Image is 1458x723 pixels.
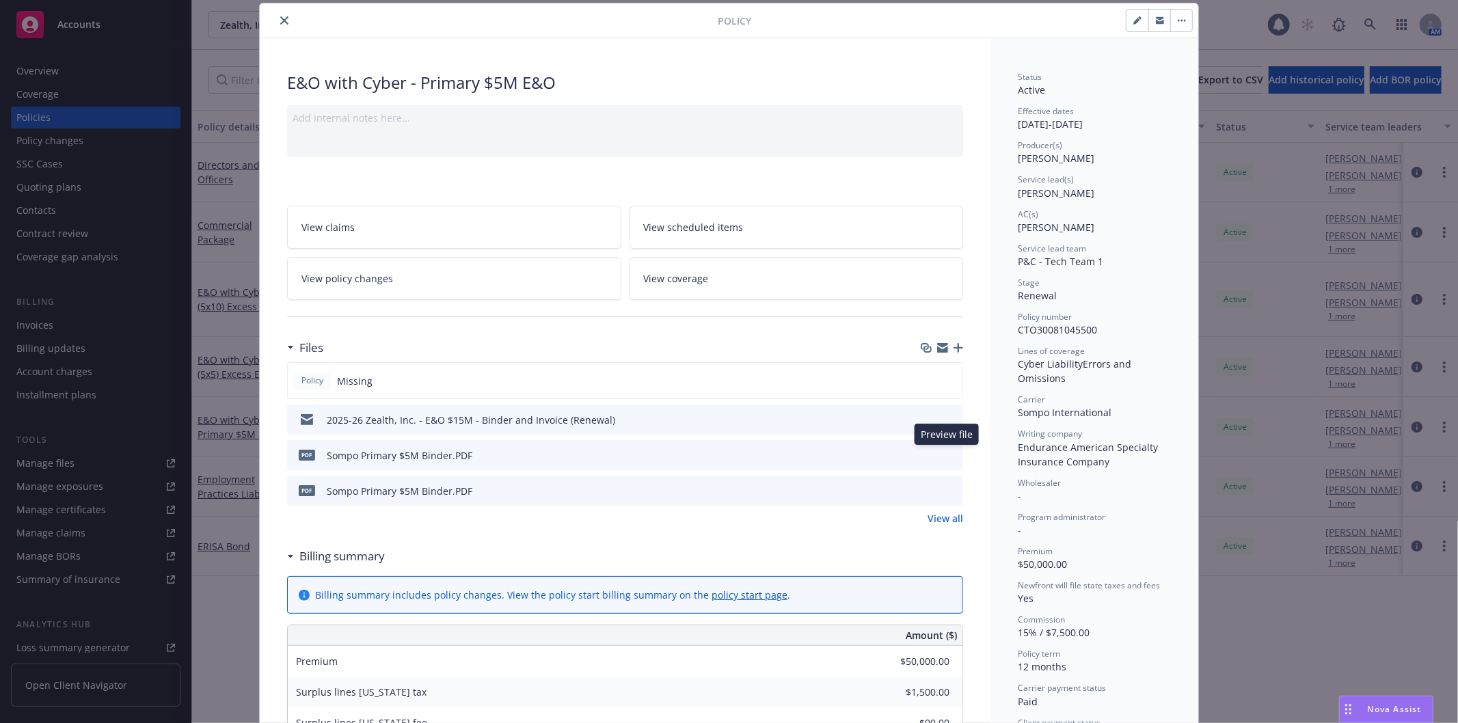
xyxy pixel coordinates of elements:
[923,448,934,463] button: download file
[327,448,472,463] div: Sompo Primary $5M Binder.PDF
[1018,357,1083,370] span: Cyber Liability
[945,448,958,463] button: preview file
[1018,323,1097,336] span: CTO30081045500
[1018,648,1060,659] span: Policy term
[928,511,963,526] a: View all
[1018,105,1171,131] div: [DATE] - [DATE]
[293,111,958,125] div: Add internal notes here...
[287,257,621,300] a: View policy changes
[296,655,338,668] span: Premium
[301,271,393,286] span: View policy changes
[1018,277,1040,288] span: Stage
[287,547,385,565] div: Billing summary
[1018,289,1057,302] span: Renewal
[1018,477,1061,489] span: Wholesaler
[1018,545,1053,557] span: Premium
[1018,406,1111,419] span: Sompo International
[915,424,979,445] div: Preview file
[1018,579,1160,591] span: Newfront will file state taxes and fees
[1018,357,1134,385] span: Errors and Omissions
[1018,255,1103,268] span: P&C - Tech Team 1
[1018,83,1045,96] span: Active
[301,220,355,234] span: View claims
[327,484,472,498] div: Sompo Primary $5M Binder.PDF
[1018,311,1072,323] span: Policy number
[287,71,963,94] div: E&O with Cyber - Primary $5M E&O
[1018,614,1065,625] span: Commission
[1018,187,1094,200] span: [PERSON_NAME]
[299,374,326,387] span: Policy
[906,628,957,642] span: Amount ($)
[287,206,621,249] a: View claims
[945,413,958,427] button: preview file
[1018,523,1021,536] span: -
[1018,626,1090,639] span: 15% / $7,500.00
[1018,71,1042,83] span: Status
[299,450,315,460] span: PDF
[1340,696,1357,722] div: Drag to move
[1368,703,1422,715] span: Nova Assist
[1018,489,1021,502] span: -
[299,339,323,357] h3: Files
[1018,174,1074,185] span: Service lead(s)
[1018,660,1066,673] span: 12 months
[1018,511,1105,523] span: Program administrator
[1339,696,1433,723] button: Nova Assist
[1018,558,1067,571] span: $50,000.00
[644,220,744,234] span: View scheduled items
[923,484,934,498] button: download file
[327,413,615,427] div: 2025-26 Zealth, Inc. - E&O $15M - Binder and Invoice (Renewal)
[923,413,934,427] button: download file
[945,484,958,498] button: preview file
[869,682,958,702] input: 0.00
[337,374,373,388] span: Missing
[1018,152,1094,165] span: [PERSON_NAME]
[1018,441,1161,468] span: Endurance American Specialty Insurance Company
[315,588,790,602] div: Billing summary includes policy changes. View the policy start billing summary on the .
[276,12,293,29] button: close
[1018,695,1038,708] span: Paid
[1018,221,1094,234] span: [PERSON_NAME]
[1018,105,1074,117] span: Effective dates
[1018,208,1038,220] span: AC(s)
[1018,682,1106,694] span: Carrier payment status
[869,651,958,672] input: 0.00
[299,485,315,495] span: PDF
[1018,428,1082,439] span: Writing company
[287,339,323,357] div: Files
[1018,394,1045,405] span: Carrier
[712,588,787,601] a: policy start page
[296,685,427,698] span: Surplus lines [US_STATE] tax
[299,547,385,565] h3: Billing summary
[718,14,751,28] span: Policy
[1018,345,1085,357] span: Lines of coverage
[1018,139,1062,151] span: Producer(s)
[630,257,964,300] a: View coverage
[1018,243,1086,254] span: Service lead team
[630,206,964,249] a: View scheduled items
[1018,592,1034,605] span: Yes
[644,271,709,286] span: View coverage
